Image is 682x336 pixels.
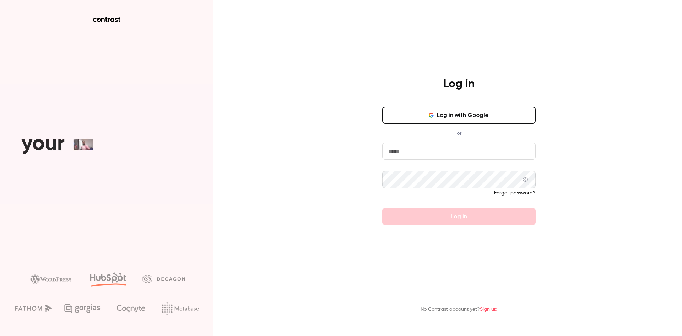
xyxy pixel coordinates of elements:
[421,306,497,313] p: No Contrast account yet?
[494,191,536,196] a: Forgot password?
[382,107,536,124] button: Log in with Google
[453,129,465,137] span: or
[480,307,497,312] a: Sign up
[142,275,185,283] img: decagon
[443,77,475,91] h4: Log in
